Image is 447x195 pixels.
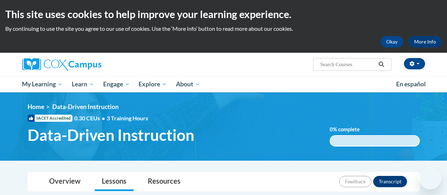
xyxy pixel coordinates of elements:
[99,76,134,92] a: Engage
[28,126,194,144] span: Data-Driven Instruction
[42,172,88,191] a: Overview
[102,115,105,121] span: •
[396,80,426,88] span: En español
[52,103,119,110] span: Data-Driven Instruction
[319,60,376,69] input: Search Courses
[176,80,200,88] span: About
[139,80,167,88] span: Explore
[339,176,371,187] button: Feedback
[5,25,442,33] p: By continuing to use the site you agree to our use of cookies. Use the ‘More info’ button to read...
[381,36,403,47] button: Okay
[18,76,67,92] a: My Learning
[5,7,442,21] h2: This site uses cookies to help improve your learning experience.
[22,58,149,71] a: Cox Campus
[74,114,107,122] span: 0.30 CEUs
[134,76,171,92] a: Explore
[72,80,94,88] span: Learn
[141,172,188,191] a: Resources
[17,76,430,92] div: Main menu
[404,58,425,69] button: Account Settings
[67,76,99,92] a: Learn
[419,167,441,189] iframe: Button to launch messaging window
[330,126,333,132] span: 0
[376,60,387,69] button: Search
[28,115,72,122] span: IACET Accredited
[330,126,370,133] label: % complete
[28,103,44,110] a: Home
[373,176,407,187] button: Transcript
[408,36,442,47] a: More Info
[171,76,205,92] a: About
[95,172,134,191] a: Lessons
[392,77,430,92] a: En español
[22,80,63,88] span: My Learning
[107,115,148,121] span: 3 Training Hours
[22,58,101,71] img: Cox Campus
[103,80,130,88] span: Engage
